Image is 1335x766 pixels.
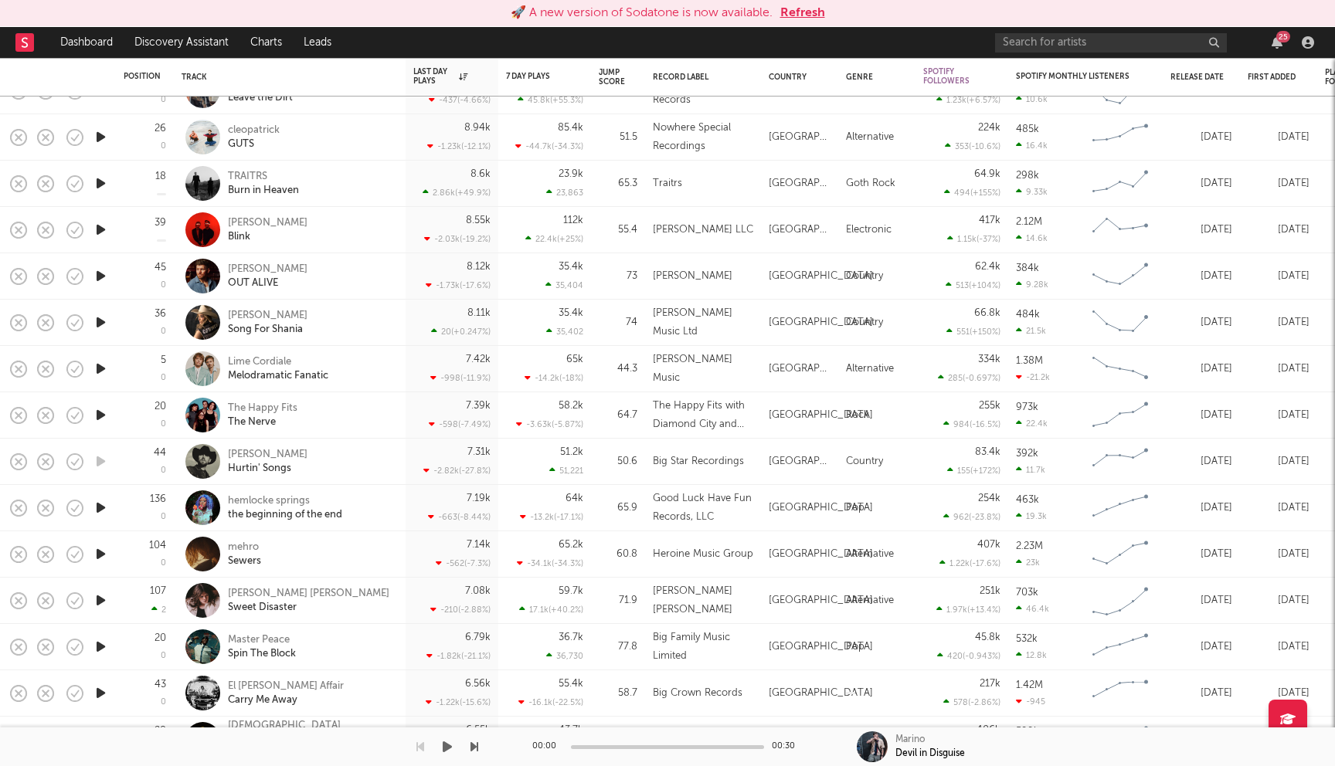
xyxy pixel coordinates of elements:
div: Release Date [1170,73,1225,82]
svg: Chart title [1085,535,1155,574]
div: 7.42k [466,354,491,364]
div: 513 ( +104 % ) [946,280,1000,290]
div: Big Family Music Limited [653,629,753,666]
div: 8.12k [467,262,491,272]
div: [GEOGRAPHIC_DATA] [769,314,873,332]
div: 65.3 [599,175,637,193]
div: 19.3k [1016,511,1047,521]
a: TRAITRSBurn in Heaven [228,170,299,198]
div: [PERSON_NAME] [PERSON_NAME] [228,587,389,601]
div: 2.12M [1016,217,1042,227]
div: 334k [978,354,1000,364]
div: 9.33k [1016,187,1048,197]
div: 16.4k [1016,141,1048,151]
a: Charts [239,27,293,58]
div: [GEOGRAPHIC_DATA] [769,221,831,239]
div: -14.2k ( -18 % ) [525,373,583,383]
a: [PERSON_NAME]Hurtin' Songs [228,448,307,476]
div: 255k [979,401,1000,411]
div: 20 [155,633,166,643]
a: El [PERSON_NAME] AffairCarry Me Away [228,680,344,707]
div: 25 [1276,31,1290,42]
div: 6.55k [466,725,491,735]
div: 1.22k ( -17.6 % ) [939,558,1000,568]
div: -945 [1016,697,1045,707]
a: [PERSON_NAME] [PERSON_NAME]Sweet Disaster [228,587,389,615]
div: 64.7 [599,406,637,425]
div: Blink [228,230,307,244]
div: The Nerve [228,415,297,429]
div: 0 [161,698,166,707]
div: 22.4k [1016,419,1048,429]
div: 35.4k [559,262,583,272]
div: [DATE] [1170,406,1232,425]
div: 74 [599,314,637,332]
input: Search for artists [995,33,1227,53]
div: 10.6k [1016,94,1048,104]
div: [DATE] [1248,684,1310,703]
div: [PERSON_NAME] [228,263,307,276]
div: 51,221 [549,466,583,476]
div: Melodramatic Fanatic [228,369,328,383]
div: First Added [1248,73,1302,82]
div: 107 [150,586,166,596]
div: 51.5 [599,128,637,147]
div: 407k [977,540,1000,550]
div: 8.94k [464,123,491,133]
div: Goth Rock [846,175,895,193]
div: [DATE] [1170,638,1232,656]
div: 43.7k [559,725,583,735]
div: cleopatrick [228,124,280,137]
div: 1.38M [1016,356,1043,366]
div: Pop [846,638,865,656]
div: 2.23M [1016,541,1043,551]
div: [DATE] [1248,499,1310,517]
div: 58.7 [599,684,637,703]
div: [DATE] [1248,406,1310,425]
div: 26 [155,124,166,134]
div: [DATE] [1248,221,1310,239]
div: Alternative [846,591,894,610]
div: 0 [161,142,166,151]
a: Discovery Assistant [124,27,239,58]
div: 9.28k [1016,280,1048,290]
div: [DATE] [1170,314,1232,332]
div: [DATE] [1170,545,1232,564]
a: [PERSON_NAME]Blink [228,216,307,244]
div: Marino [895,733,925,747]
div: Genre [846,73,900,82]
div: 35,402 [546,327,583,337]
div: -16.1k ( -22.5 % ) [518,697,583,707]
div: Leave the Dirt [228,91,307,105]
div: 36,730 [546,651,583,661]
div: -1.73k ( -17.6 % ) [426,280,491,290]
a: cleopatrickGUTS [228,124,280,151]
div: 23.9k [559,169,583,179]
div: -1.22k ( -15.6 % ) [426,697,491,707]
div: 71.9 [599,591,637,610]
div: Alternative [846,545,894,564]
div: 703k [1016,588,1038,598]
div: El [PERSON_NAME] Affair [228,680,344,693]
div: [GEOGRAPHIC_DATA] [769,360,831,378]
div: 417k [979,215,1000,225]
div: 51.2k [560,447,583,457]
div: -663 ( -8.44 % ) [428,512,491,522]
div: Alternative [846,360,894,378]
div: 0 [161,96,166,104]
div: 0 [161,281,166,290]
div: Jump Score [599,68,625,86]
div: 7.08k [465,586,491,596]
div: 43 [155,680,166,690]
div: 7.31k [467,447,491,457]
div: [DATE] [1248,638,1310,656]
div: 18 [155,171,166,181]
div: 6.79k [465,632,491,642]
div: Track [182,73,390,82]
svg: Chart title [1085,350,1155,388]
div: The Happy Fits [228,402,297,415]
div: 5 [161,355,166,365]
div: 73 [599,267,637,286]
div: 224k [978,123,1000,133]
div: 484k [1016,310,1040,320]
